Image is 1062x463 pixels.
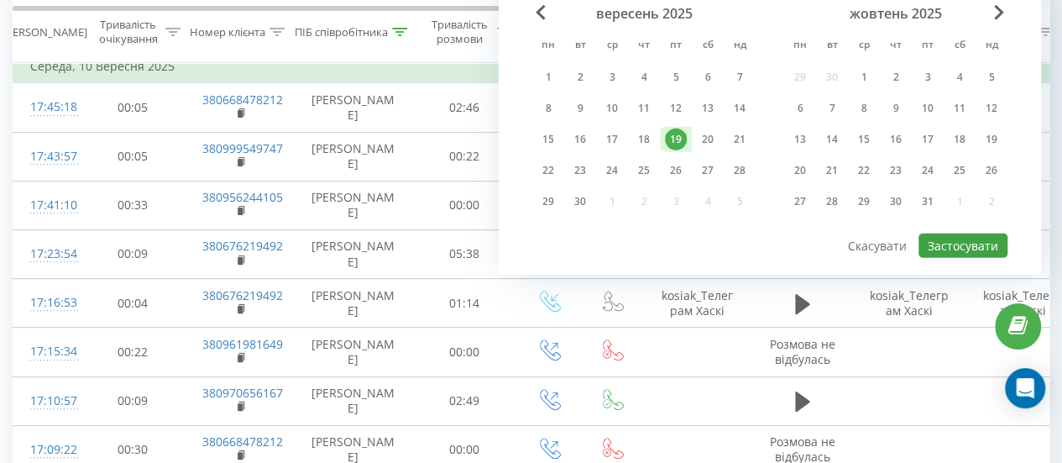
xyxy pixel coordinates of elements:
div: 4 [633,66,655,88]
td: kosiak_Телеграм Хаскі [853,279,966,328]
abbr: неділя [979,34,1004,59]
div: Open Intercom Messenger [1005,368,1045,408]
abbr: четвер [883,34,908,59]
td: 00:33 [81,181,186,229]
div: пн 8 вер 2025 р. [532,96,564,121]
td: 00:00 [412,181,517,229]
div: ср 15 жовт 2025 р. [848,127,880,152]
div: [PERSON_NAME] [3,24,87,39]
div: 8 [853,97,875,119]
div: сб 18 жовт 2025 р. [944,127,976,152]
div: вт 23 вер 2025 р. [564,158,596,183]
div: 20 [697,129,719,150]
div: 12 [665,97,687,119]
div: пн 27 жовт 2025 р. [784,189,816,214]
div: 17:23:54 [30,238,64,271]
div: нд 12 жовт 2025 р. [976,96,1007,121]
div: вт 21 жовт 2025 р. [816,158,848,183]
div: нд 19 жовт 2025 р. [976,127,1007,152]
div: пн 20 жовт 2025 р. [784,158,816,183]
td: 02:46 [412,83,517,132]
div: 3 [601,66,623,88]
div: пт 17 жовт 2025 р. [912,127,944,152]
td: [PERSON_NAME] [295,132,412,181]
button: Застосувати [918,234,1007,258]
td: 00:22 [81,328,186,376]
div: 27 [789,191,811,213]
div: 21 [729,129,751,150]
a: 380970656167 [202,385,283,401]
div: ср 8 жовт 2025 р. [848,96,880,121]
div: пт 24 жовт 2025 р. [912,158,944,183]
div: 17 [917,129,939,150]
div: 23 [885,160,907,182]
abbr: четвер [631,34,657,59]
div: 30 [885,191,907,213]
div: 8 [537,97,559,119]
a: 380999549747 [202,140,283,156]
div: пт 5 вер 2025 р. [660,65,692,90]
td: 01:14 [412,279,517,328]
div: 9 [885,97,907,119]
td: kosiak_Телеграм Хаскі [643,279,752,328]
div: 22 [537,160,559,182]
td: 00:09 [81,229,186,278]
div: вт 7 жовт 2025 р. [816,96,848,121]
div: чт 18 вер 2025 р. [628,127,660,152]
div: пт 26 вер 2025 р. [660,158,692,183]
abbr: п’ятниця [663,34,688,59]
div: сб 4 жовт 2025 р. [944,65,976,90]
div: 27 [697,160,719,182]
td: 02:49 [412,376,517,425]
a: 380956244105 [202,189,283,205]
div: вт 9 вер 2025 р. [564,96,596,121]
div: ср 29 жовт 2025 р. [848,189,880,214]
div: пт 3 жовт 2025 р. [912,65,944,90]
div: 1 [537,66,559,88]
abbr: вівторок [819,34,845,59]
div: 18 [633,129,655,150]
div: 3 [917,66,939,88]
abbr: неділя [727,34,752,59]
abbr: п’ятниця [915,34,940,59]
div: 28 [821,191,843,213]
div: вт 2 вер 2025 р. [564,65,596,90]
a: 380676219492 [202,287,283,303]
div: 10 [601,97,623,119]
abbr: середа [599,34,625,59]
div: 15 [537,129,559,150]
a: 380676219492 [202,238,283,254]
div: чт 4 вер 2025 р. [628,65,660,90]
button: Скасувати [839,234,916,258]
div: 17:15:34 [30,335,64,368]
abbr: понеділок [536,34,561,59]
div: нд 7 вер 2025 р. [724,65,756,90]
td: 00:09 [81,376,186,425]
abbr: понеділок [787,34,813,59]
div: 25 [949,160,970,182]
div: пт 31 жовт 2025 р. [912,189,944,214]
div: вт 28 жовт 2025 р. [816,189,848,214]
div: 7 [729,66,751,88]
div: ср 22 жовт 2025 р. [848,158,880,183]
div: 26 [981,160,1002,182]
div: 17:41:10 [30,189,64,222]
div: пт 10 жовт 2025 р. [912,96,944,121]
div: нд 14 вер 2025 р. [724,96,756,121]
abbr: середа [851,34,876,59]
div: Номер клієнта [190,24,265,39]
div: ср 10 вер 2025 р. [596,96,628,121]
div: 5 [665,66,687,88]
div: 14 [821,129,843,150]
td: 00:04 [81,279,186,328]
div: нд 28 вер 2025 р. [724,158,756,183]
div: вересень 2025 [532,5,756,22]
div: 16 [885,129,907,150]
a: 380961981649 [202,336,283,352]
div: пн 13 жовт 2025 р. [784,127,816,152]
div: 29 [537,191,559,213]
div: 31 [917,191,939,213]
div: 23 [569,160,591,182]
div: чт 30 жовт 2025 р. [880,189,912,214]
abbr: вівторок [568,34,593,59]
